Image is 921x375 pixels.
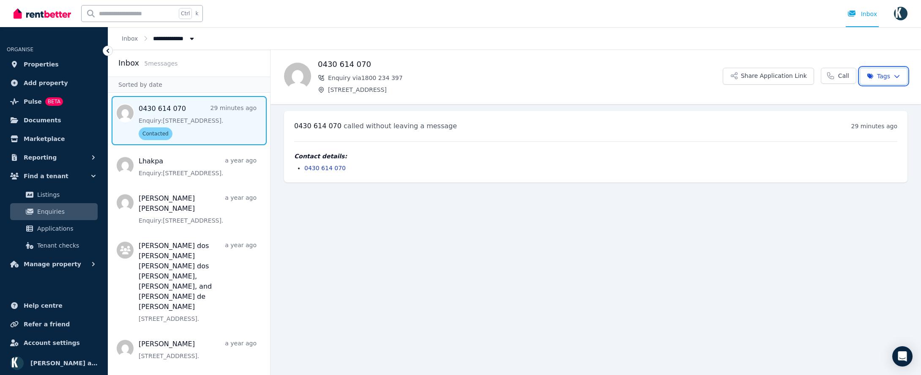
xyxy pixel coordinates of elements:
span: [STREET_ADDRESS] [328,85,723,94]
span: Pulse [24,97,42,107]
div: Sorted by date [108,77,270,93]
span: Add property [24,78,68,88]
span: Tags [867,72,890,80]
img: Omid Ferdowsian as trustee for The Ferdowsian Trust [894,7,907,20]
button: Manage property [7,256,101,273]
span: Help centre [24,301,63,311]
span: Tenant checks [37,240,94,251]
a: [PERSON_NAME]a year ago[STREET_ADDRESS]. [139,339,257,360]
img: 0430 614 070 [284,63,311,90]
a: Account settings [7,334,101,351]
span: called without leaving a message [344,122,457,130]
span: BETA [45,97,63,106]
a: Applications [10,220,98,237]
img: Omid Ferdowsian as trustee for The Ferdowsian Trust [10,356,24,370]
h1: 0430 614 070 [318,58,723,70]
time: 29 minutes ago [851,123,897,130]
a: Inbox [122,35,138,42]
a: Lhakpaa year agoEnquiry:[STREET_ADDRESS]. [139,156,257,177]
nav: Message list [108,93,270,369]
a: Documents [7,112,101,129]
a: Enquiries [10,203,98,220]
span: Reporting [24,152,57,163]
div: Inbox [847,10,877,18]
span: Refer a friend [24,319,70,329]
span: Marketplace [24,134,65,144]
span: Ctrl [179,8,192,19]
a: Listings [10,186,98,203]
a: 0430 614 070 [304,165,346,171]
a: Call [821,68,856,84]
span: k [195,10,198,17]
a: [PERSON_NAME] [PERSON_NAME]a year agoEnquiry:[STREET_ADDRESS]. [139,193,257,225]
span: Find a tenant [24,171,68,181]
a: Marketplace [7,130,101,147]
span: 5 message s [144,60,178,67]
span: Enquiry via 1800 234 397 [328,74,723,82]
span: ORGANISE [7,47,33,52]
span: Documents [24,115,61,125]
button: Share Application Link [723,68,814,85]
img: RentBetter [14,7,71,20]
span: Properties [24,59,59,69]
span: 0430 614 070 [294,122,342,130]
a: Tenant checks [10,237,98,254]
span: Manage property [24,259,81,269]
a: Refer a friend [7,316,101,333]
h4: Contact details: [294,152,897,160]
span: Call [838,72,849,80]
button: Find a tenant [7,168,101,185]
span: [PERSON_NAME] as trustee for The Ferdowsian Trust [30,358,98,368]
h2: Inbox [118,57,139,69]
span: Enquiries [37,207,94,217]
a: Add property [7,74,101,91]
nav: Breadcrumb [108,27,210,50]
a: Help centre [7,297,101,314]
span: Listings [37,190,94,200]
div: Open Intercom Messenger [892,346,913,367]
a: Properties [7,56,101,73]
a: [PERSON_NAME] dos [PERSON_NAME] [PERSON_NAME] dos [PERSON_NAME], [PERSON_NAME], and [PERSON_NAME]... [139,241,257,323]
span: Account settings [24,338,80,348]
button: Reporting [7,149,101,166]
a: 0430 614 07029 minutes agoEnquiry:[STREET_ADDRESS].Contacted [139,104,257,140]
a: PulseBETA [7,93,101,110]
span: Applications [37,223,94,234]
button: Tags [860,68,907,85]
